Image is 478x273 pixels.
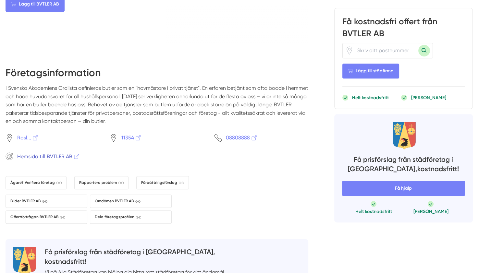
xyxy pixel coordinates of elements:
[413,208,448,215] p: [PERSON_NAME]
[10,214,65,220] span: Offertförfrågan BVTLER AB
[79,180,124,186] span: Rapportera problem
[74,176,129,189] a: Rapportera problem
[352,94,389,101] p: Helt kostnadsfritt
[45,247,225,268] h4: Få prisförslag från städföretag i [GEOGRAPHIC_DATA], kostnadsfritt!
[6,195,87,208] a: Bilder BVTLER AB
[90,210,172,224] a: Dela företagsprofilen
[411,94,446,101] p: [PERSON_NAME]
[110,134,204,142] a: 11354
[342,16,465,42] h3: Få kostnadsfri offert från BVTLER AB
[17,134,39,142] span: Rosl...
[6,176,67,189] a: Ägare? Verifiera företag
[95,214,141,220] span: Dela företagsprofilen
[10,198,47,204] span: Bilder BVTLER AB
[345,46,353,54] svg: Pin / Karta
[141,180,184,186] span: Förbättringsförslag
[342,154,465,175] h4: Få prisförslag från städföretag i [GEOGRAPHIC_DATA], kostnadsfritt!
[226,134,258,142] span: 08808888
[214,134,308,142] a: 08808888
[10,180,62,186] span: Ägare? Verifiera företag
[345,46,353,54] span: Klicka för att använda din position.
[136,176,189,189] a: Förbättringsförslag
[418,45,430,56] button: Sök med postnummer
[6,134,13,142] svg: Pin / Karta
[6,84,308,130] p: I Svenska Akademiens Ordlista definieras butler som en "hovmästare i privat tjänst". En erfaren b...
[6,152,100,160] a: Hemsida till BVTLER AB
[353,43,418,58] input: Skriv ditt postnummer
[6,66,308,84] h2: Företagsinformation
[95,198,141,204] span: Omdömen BVTLER AB
[110,134,117,142] svg: Pin / Karta
[17,152,80,160] span: Hemsida till BVTLER AB
[121,134,142,142] span: 11354
[6,134,100,142] a: Rosl...
[342,181,465,196] span: Få hjälp
[355,208,392,215] p: Helt kostnadsfritt
[90,195,172,208] a: Omdömen BVTLER AB
[6,210,87,224] a: Offertförfrågan BVTLER AB
[214,134,222,142] svg: Telefon
[342,64,399,78] : Lägg till städfirma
